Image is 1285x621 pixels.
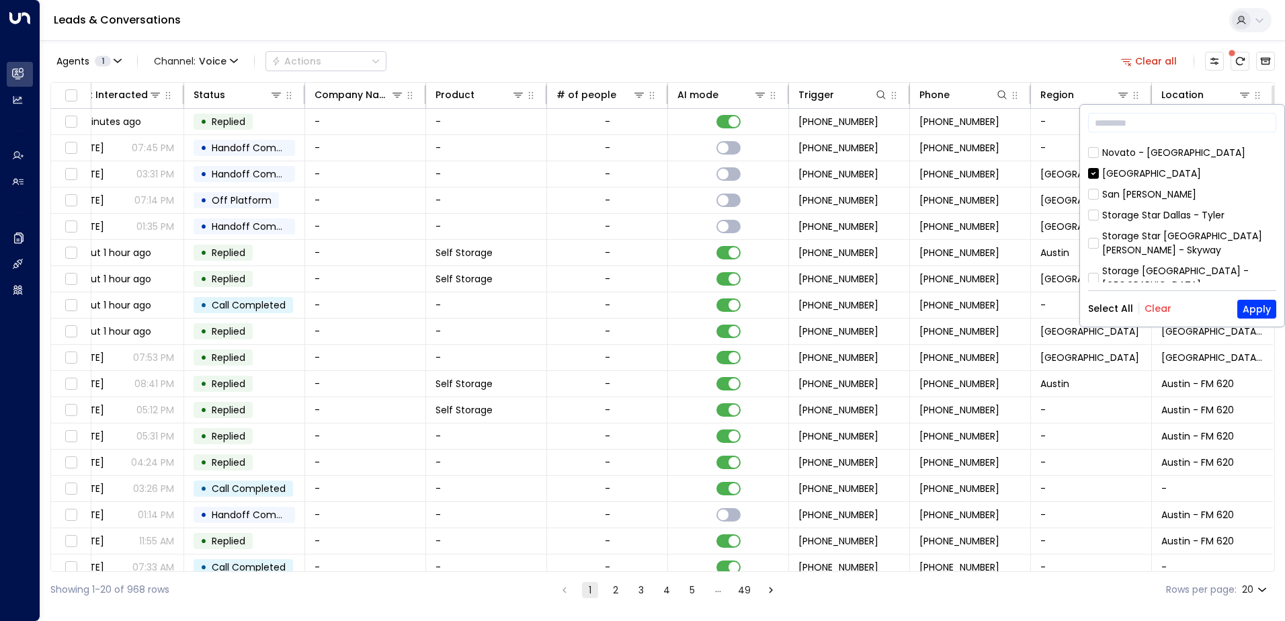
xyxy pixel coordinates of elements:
td: - [426,423,547,449]
td: - [426,476,547,501]
span: Toggle select row [63,218,79,235]
span: Austin - FM 620 [1161,403,1234,417]
td: - [305,502,426,528]
a: Leads & Conversations [54,12,181,28]
span: +15756444292 [798,482,878,495]
button: Go to next page [763,582,779,598]
div: Last Interacted [73,87,148,103]
div: • [200,136,207,159]
div: Storage [GEOGRAPHIC_DATA] - [GEOGRAPHIC_DATA] [1088,264,1276,292]
div: Status [194,87,225,103]
button: Apply [1237,300,1276,319]
span: Voice [199,56,226,67]
span: Grantsville [1040,194,1139,207]
td: - [305,240,426,265]
span: Toggle select row [63,481,79,497]
div: - [605,351,610,364]
button: Agents1 [50,52,126,71]
span: +14352249995 [798,298,878,312]
span: +17373005580 [798,456,878,469]
div: Novato - [GEOGRAPHIC_DATA] [1102,146,1245,160]
span: +18018849828 [919,167,999,181]
div: • [200,372,207,395]
span: +14352249995 [919,325,999,338]
span: +15125746813 [798,377,878,390]
span: Toggle select row [63,533,79,550]
div: Region [1040,87,1130,103]
div: Status [194,87,283,103]
span: Replied [212,429,245,443]
p: 03:26 PM [133,482,174,495]
div: Storage [GEOGRAPHIC_DATA] - [GEOGRAPHIC_DATA] [1102,264,1276,292]
td: - [1031,135,1152,161]
span: Austin - FM 620 [1161,429,1234,443]
span: Grantsville [1040,351,1139,364]
span: 6 minutes ago [73,115,141,128]
span: +17373005580 [919,456,999,469]
span: +14352249995 [919,298,999,312]
button: Go to page 5 [684,582,700,598]
button: Clear all [1116,52,1183,71]
span: Call Completed [212,561,286,574]
span: +17373005580 [919,403,999,417]
div: • [200,294,207,317]
div: Last Interacted [73,87,162,103]
div: San [PERSON_NAME] [1102,188,1196,202]
button: Go to page 2 [608,582,624,598]
span: Replied [212,534,245,548]
button: Actions [265,51,386,71]
span: 1 [95,56,111,67]
div: - [605,508,610,522]
button: Go to page 3 [633,582,649,598]
span: +17372262617 [919,508,999,522]
td: - [1031,109,1152,134]
div: • [200,346,207,369]
button: Archived Leads [1256,52,1275,71]
span: Toggle select row [63,402,79,419]
div: Showing 1-20 of 968 rows [50,583,169,597]
div: Phone [919,87,1009,103]
div: • [200,399,207,421]
div: Location [1161,87,1204,103]
span: Handoff Completed [212,167,306,181]
button: Select All [1088,303,1133,314]
p: 07:45 PM [132,141,174,155]
span: Channel: [149,52,243,71]
span: +14352249995 [919,272,999,286]
span: +15125746813 [919,377,999,390]
span: Austin [1040,246,1069,259]
span: +13323317396 [798,561,878,574]
span: +18018849828 [798,115,878,128]
div: • [200,556,207,579]
div: Product [436,87,525,103]
td: - [426,345,547,370]
div: - [605,377,610,390]
p: 05:31 PM [136,429,174,443]
div: • [200,215,207,238]
div: Phone [919,87,950,103]
div: • [200,451,207,474]
div: - [605,456,610,469]
span: +15127852817 [919,246,999,259]
p: 07:53 PM [133,351,174,364]
button: page 1 [582,582,598,598]
span: Austin - FM 620 [1161,456,1234,469]
span: Grantsville [1040,220,1139,233]
span: Self Storage [436,377,493,390]
span: Replied [212,351,245,364]
div: - [605,298,610,312]
td: - [426,502,547,528]
span: +14352249995 [798,325,878,338]
span: +17372262617 [798,508,878,522]
td: - [426,528,547,554]
button: Clear [1145,303,1171,314]
div: - [605,167,610,181]
p: 01:14 PM [138,508,174,522]
div: • [200,241,207,264]
span: Replied [212,403,245,417]
span: Toggle select row [63,114,79,130]
span: +13323317396 [919,561,999,574]
span: +18018849828 [798,194,878,207]
span: There are new threads available. Refresh the grid to view the latest updates. [1231,52,1249,71]
span: Call Completed [212,298,286,312]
